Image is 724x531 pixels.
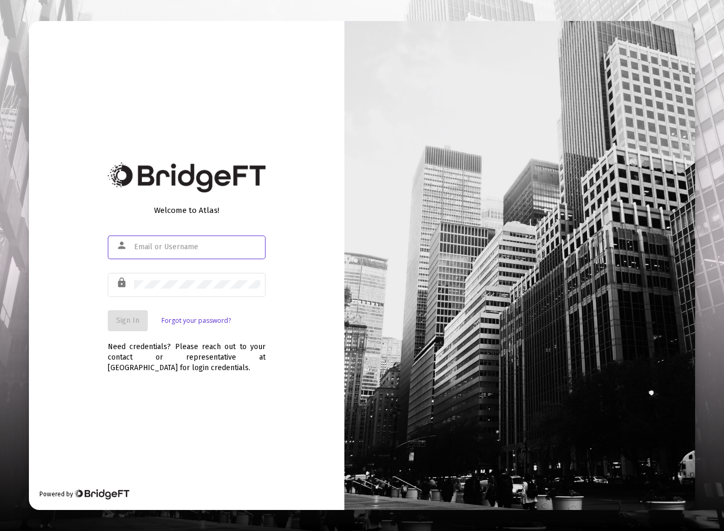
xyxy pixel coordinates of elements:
button: Sign In [108,310,148,331]
mat-icon: person [116,239,129,252]
div: Need credentials? Please reach out to your contact or representative at [GEOGRAPHIC_DATA] for log... [108,331,266,373]
span: Sign In [116,316,139,325]
img: Bridge Financial Technology Logo [108,162,266,192]
div: Welcome to Atlas! [108,205,266,216]
mat-icon: lock [116,277,129,289]
div: Powered by [39,489,129,499]
input: Email or Username [134,243,260,251]
a: Forgot your password? [161,315,231,326]
img: Bridge Financial Technology Logo [74,489,129,499]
